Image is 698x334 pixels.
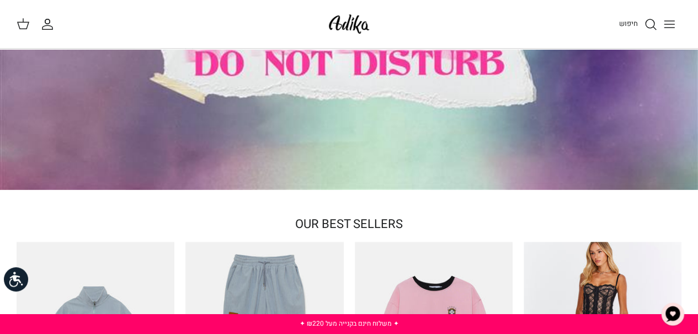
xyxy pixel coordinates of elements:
a: OUR BEST SELLERS [295,216,403,234]
span: חיפוש [619,18,638,29]
img: Adika IL [326,11,372,37]
a: חיפוש [619,18,657,31]
a: ✦ משלוח חינם בקנייה מעל ₪220 ✦ [300,319,399,328]
button: Toggle menu [657,12,681,36]
button: צ'אט [656,298,689,331]
a: החשבון שלי [41,18,58,31]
